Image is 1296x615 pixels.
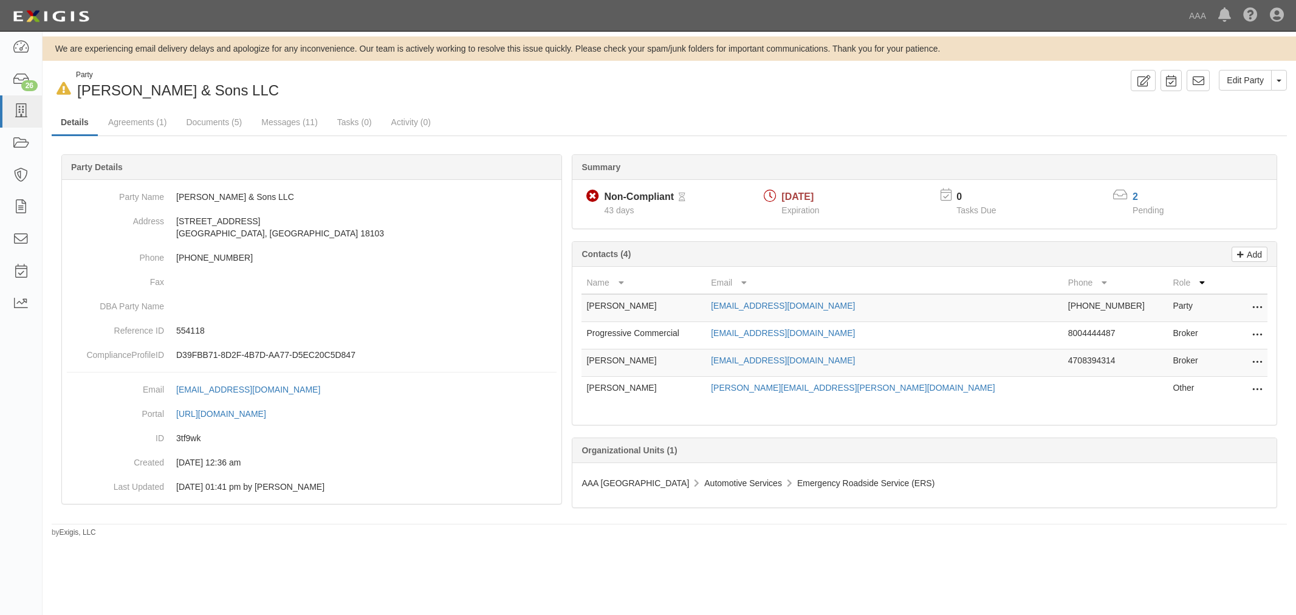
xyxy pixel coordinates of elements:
[581,445,677,455] b: Organizational Units (1)
[52,110,98,136] a: Details
[176,349,557,361] p: D39FBB71-8D2F-4B7D-AA77-D5EC20C5D847
[176,385,334,394] a: [EMAIL_ADDRESS][DOMAIN_NAME]
[9,5,93,27] img: logo-5460c22ac91f19d4615b14bd174203de0afe785f0fc80cf4dbbc73dc1793850b.png
[1133,191,1138,202] a: 2
[581,322,706,349] td: Progressive Commercial
[711,301,855,311] a: [EMAIL_ADDRESS][DOMAIN_NAME]
[1168,294,1219,322] td: Party
[711,328,855,338] a: [EMAIL_ADDRESS][DOMAIN_NAME]
[67,270,164,288] dt: Fax
[67,294,164,312] dt: DBA Party Name
[1168,377,1219,404] td: Other
[1243,9,1258,23] i: Help Center - Complianz
[67,185,557,209] dd: [PERSON_NAME] & Sons LLC
[797,478,934,488] span: Emergency Roadside Service (ERS)
[581,162,620,172] b: Summary
[52,527,96,538] small: by
[57,83,71,95] i: In Default since 07/24/2025
[1168,322,1219,349] td: Broker
[177,110,251,134] a: Documents (5)
[1168,272,1219,294] th: Role
[1063,349,1168,377] td: 4708394314
[176,383,320,396] div: [EMAIL_ADDRESS][DOMAIN_NAME]
[67,185,164,203] dt: Party Name
[604,205,634,215] span: Since 07/10/2025
[581,349,706,377] td: [PERSON_NAME]
[67,475,557,499] dd: 10/18/2023 01:41 pm by Benjamin Tully
[21,80,38,91] div: 26
[176,325,557,337] p: 554118
[328,110,381,134] a: Tasks (0)
[43,43,1296,55] div: We are experiencing email delivery delays and apologize for any inconvenience. Our team is active...
[956,205,996,215] span: Tasks Due
[781,191,814,202] span: [DATE]
[581,377,706,404] td: [PERSON_NAME]
[67,343,164,361] dt: ComplianceProfileID
[1063,294,1168,322] td: [PHONE_NUMBER]
[1133,205,1164,215] span: Pending
[99,110,176,134] a: Agreements (1)
[71,162,123,172] b: Party Details
[706,272,1063,294] th: Email
[67,318,164,337] dt: Reference ID
[76,70,279,80] div: Party
[67,426,164,444] dt: ID
[581,478,689,488] span: AAA [GEOGRAPHIC_DATA]
[1244,247,1262,261] p: Add
[1219,70,1272,91] a: Edit Party
[956,190,1011,204] p: 0
[67,209,164,227] dt: Address
[67,426,557,450] dd: 3tf9wk
[1183,4,1212,28] a: AAA
[67,246,557,270] dd: [PHONE_NUMBER]
[67,402,164,420] dt: Portal
[581,249,631,259] b: Contacts (4)
[67,246,164,264] dt: Phone
[1232,247,1267,262] a: Add
[581,272,706,294] th: Name
[586,190,599,203] i: Non-Compliant
[67,377,164,396] dt: Email
[604,190,674,204] div: Non-Compliant
[60,528,96,537] a: Exigis, LLC
[711,383,995,393] a: [PERSON_NAME][EMAIL_ADDRESS][PERSON_NAME][DOMAIN_NAME]
[176,409,279,419] a: [URL][DOMAIN_NAME]
[77,82,279,98] span: [PERSON_NAME] & Sons LLC
[67,450,164,469] dt: Created
[581,294,706,322] td: [PERSON_NAME]
[704,478,782,488] span: Automotive Services
[711,356,855,365] a: [EMAIL_ADDRESS][DOMAIN_NAME]
[1063,272,1168,294] th: Phone
[52,70,660,101] div: Azar & Sons LLC
[67,475,164,493] dt: Last Updated
[382,110,440,134] a: Activity (0)
[1168,349,1219,377] td: Broker
[67,450,557,475] dd: 03/10/2023 12:36 am
[679,193,685,202] i: Pending Review
[781,205,819,215] span: Expiration
[252,110,327,134] a: Messages (11)
[67,209,557,246] dd: [STREET_ADDRESS] [GEOGRAPHIC_DATA], [GEOGRAPHIC_DATA] 18103
[1063,322,1168,349] td: 8004444487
